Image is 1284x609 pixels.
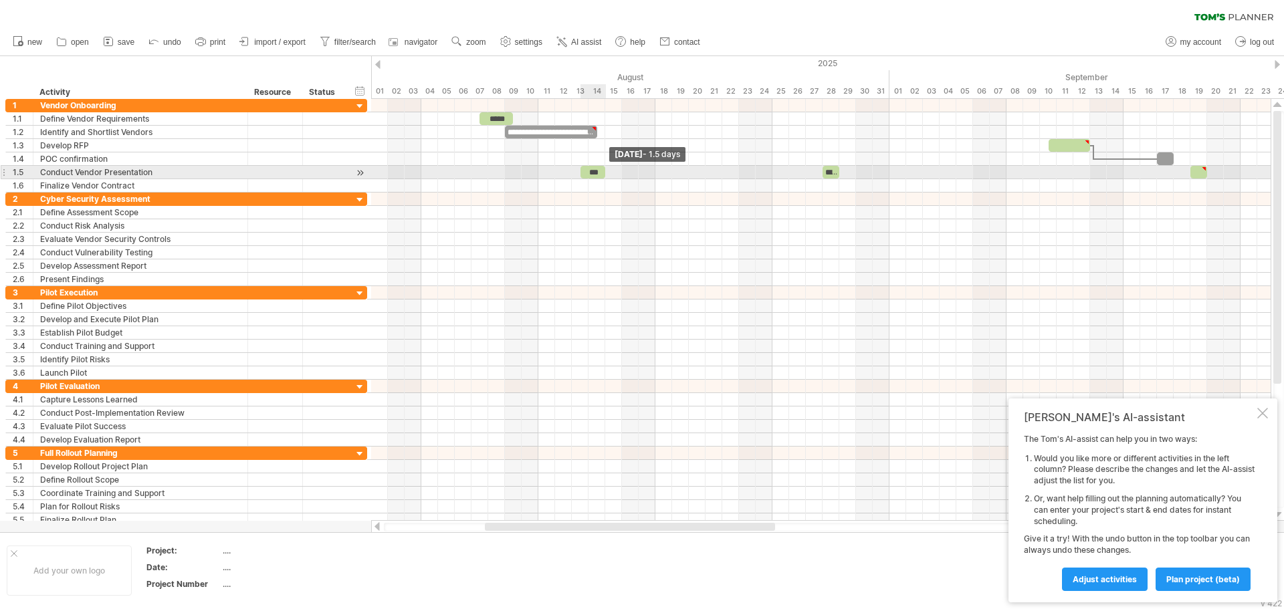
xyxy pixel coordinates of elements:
span: log out [1250,37,1274,47]
div: Wednesday, 6 August 2025 [455,84,471,98]
div: Friday, 29 August 2025 [839,84,856,98]
a: plan project (beta) [1156,568,1251,591]
div: 5.5 [13,513,33,526]
div: Vendor Onboarding [40,99,241,112]
a: contact [656,33,704,51]
div: Tuesday, 23 September 2025 [1257,84,1274,98]
div: Wednesday, 13 August 2025 [572,84,588,98]
span: open [71,37,89,47]
a: new [9,33,46,51]
div: 2.2 [13,219,33,232]
span: help [630,37,645,47]
span: new [27,37,42,47]
div: Monday, 4 August 2025 [421,84,438,98]
div: Thursday, 7 August 2025 [471,84,488,98]
div: 1.6 [13,179,33,192]
span: save [118,37,134,47]
div: Define Vendor Requirements [40,112,241,125]
div: Tuesday, 26 August 2025 [789,84,806,98]
div: Saturday, 20 September 2025 [1207,84,1224,98]
div: Pilot Evaluation [40,380,241,392]
div: scroll to activity [354,166,366,180]
div: Conduct Post-Implementation Review [40,406,241,419]
div: 5.4 [13,500,33,513]
a: filter/search [316,33,380,51]
div: Sunday, 7 September 2025 [990,84,1006,98]
div: Wednesday, 17 September 2025 [1157,84,1174,98]
div: 2 [13,193,33,205]
div: Tuesday, 16 September 2025 [1140,84,1157,98]
a: navigator [387,33,441,51]
div: Saturday, 16 August 2025 [622,84,639,98]
div: Present Findings [40,273,241,285]
div: Thursday, 18 September 2025 [1174,84,1190,98]
span: filter/search [334,37,376,47]
div: 1.2 [13,126,33,138]
a: Adjust activities [1062,568,1148,591]
div: Tuesday, 5 August 2025 [438,84,455,98]
a: save [100,33,138,51]
div: Thursday, 21 August 2025 [706,84,722,98]
div: Friday, 19 September 2025 [1190,84,1207,98]
div: Coordinate Training and Support [40,487,241,499]
div: Project Number [146,578,220,590]
li: Or, want help filling out the planning automatically? You can enter your project's start & end da... [1034,493,1255,527]
div: Friday, 15 August 2025 [605,84,622,98]
div: Conduct Risk Analysis [40,219,241,232]
div: Establish Pilot Budget [40,326,241,339]
div: Monday, 15 September 2025 [1123,84,1140,98]
div: Conduct Vulnerability Testing [40,246,241,259]
div: Wednesday, 27 August 2025 [806,84,823,98]
div: Saturday, 2 August 2025 [388,84,405,98]
div: Sunday, 21 September 2025 [1224,84,1241,98]
div: Tuesday, 12 August 2025 [555,84,572,98]
div: .... [223,545,335,556]
div: Saturday, 30 August 2025 [856,84,873,98]
div: Monday, 8 September 2025 [1006,84,1023,98]
div: Monday, 18 August 2025 [655,84,672,98]
div: .... [223,562,335,573]
div: Define Assessment Scope [40,206,241,219]
span: AI assist [571,37,601,47]
div: Thursday, 11 September 2025 [1057,84,1073,98]
div: Status [309,86,338,99]
div: Saturday, 9 August 2025 [505,84,522,98]
a: help [612,33,649,51]
span: zoom [466,37,486,47]
span: navigator [405,37,437,47]
div: Sunday, 17 August 2025 [639,84,655,98]
span: contact [674,37,700,47]
div: Thursday, 28 August 2025 [823,84,839,98]
span: undo [163,37,181,47]
div: Friday, 1 August 2025 [371,84,388,98]
div: Develop Evaluation Report [40,433,241,446]
div: Define Pilot Objectives [40,299,241,312]
span: import / export [254,37,306,47]
div: Tuesday, 19 August 2025 [672,84,689,98]
li: Would you like more or different activities in the left column? Please describe the changes and l... [1034,453,1255,487]
div: Wednesday, 3 September 2025 [923,84,940,98]
div: Finalize Vendor Contract [40,179,241,192]
div: Full Rollout Planning [40,447,241,459]
div: Identify and Shortlist Vendors [40,126,241,138]
div: [PERSON_NAME]'s AI-assistant [1024,410,1255,424]
div: Tuesday, 2 September 2025 [906,84,923,98]
div: 2.3 [13,233,33,245]
div: Sunday, 3 August 2025 [405,84,421,98]
div: Friday, 12 September 2025 [1073,84,1090,98]
div: [DATE] [609,147,685,162]
div: 2.4 [13,246,33,259]
div: Develop Assessment Report [40,259,241,272]
div: Develop Rollout Project Plan [40,460,241,473]
div: 2.1 [13,206,33,219]
div: Wednesday, 20 August 2025 [689,84,706,98]
a: my account [1162,33,1225,51]
div: Cyber Security Assessment [40,193,241,205]
div: Activity [39,86,240,99]
div: Saturday, 13 September 2025 [1090,84,1107,98]
div: Conduct Vendor Presentation [40,166,241,178]
div: 3.1 [13,299,33,312]
div: Friday, 22 August 2025 [722,84,739,98]
div: Tuesday, 9 September 2025 [1023,84,1040,98]
div: 4.1 [13,393,33,406]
